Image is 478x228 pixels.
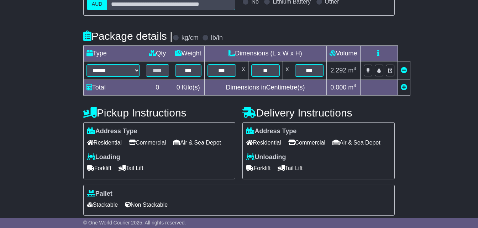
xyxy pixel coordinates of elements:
[211,34,223,42] label: lb/in
[172,46,204,61] td: Weight
[246,137,281,148] span: Residential
[143,80,172,96] td: 0
[330,84,346,91] span: 0.000
[143,46,172,61] td: Qty
[83,46,143,61] td: Type
[278,163,303,174] span: Tail Lift
[348,84,356,91] span: m
[204,80,326,96] td: Dimensions in Centimetre(s)
[125,199,168,210] span: Non Stackable
[348,67,356,74] span: m
[401,84,407,91] a: Add new item
[87,137,122,148] span: Residential
[173,137,221,148] span: Air & Sea Depot
[332,137,380,148] span: Air & Sea Depot
[87,153,120,161] label: Loading
[283,61,292,80] td: x
[83,220,186,226] span: © One World Courier 2025. All rights reserved.
[242,107,395,119] h4: Delivery Instructions
[353,66,356,71] sup: 3
[87,190,112,198] label: Pallet
[239,61,248,80] td: x
[182,34,199,42] label: kg/cm
[87,127,137,135] label: Address Type
[87,163,111,174] span: Forklift
[401,67,407,74] a: Remove this item
[330,67,346,74] span: 2.292
[87,199,118,210] span: Stackable
[353,83,356,88] sup: 3
[204,46,326,61] td: Dimensions (L x W x H)
[83,30,173,42] h4: Package details |
[83,80,143,96] td: Total
[177,84,180,91] span: 0
[129,137,166,148] span: Commercial
[246,153,286,161] label: Unloading
[83,107,236,119] h4: Pickup Instructions
[119,163,143,174] span: Tail Lift
[246,127,296,135] label: Address Type
[288,137,325,148] span: Commercial
[246,163,270,174] span: Forklift
[326,46,360,61] td: Volume
[172,80,204,96] td: Kilo(s)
